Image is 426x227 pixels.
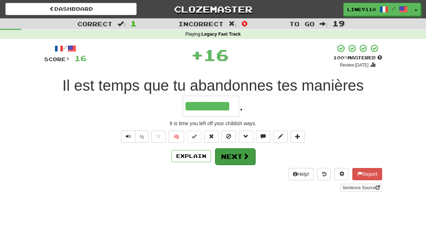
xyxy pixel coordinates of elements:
[178,20,224,27] span: Incorrect
[229,21,237,27] span: :
[144,77,169,94] span: que
[277,77,297,94] span: tes
[352,168,382,180] button: Report
[5,3,137,15] a: Dashboard
[347,6,376,13] span: Liney110
[99,77,139,94] span: temps
[317,168,331,180] button: Round history (alt+y)
[44,120,382,127] div: It is time you left off your childish ways.
[343,3,412,16] a: Liney110 /
[215,148,255,165] button: Next
[44,56,70,62] span: Score:
[74,77,94,94] span: est
[77,20,113,27] span: Correct
[44,44,87,53] div: /
[290,131,305,143] button: Add to collection (alt+a)
[151,131,166,143] button: Favorite sentence (alt+f)
[239,131,253,143] button: Grammar (alt+g)
[191,44,203,65] span: +
[392,6,395,11] span: /
[320,21,327,27] span: :
[203,46,229,64] span: 16
[333,55,382,61] div: Mastered
[190,77,273,94] span: abandonnes
[201,32,241,37] strong: Legacy Fast Track
[74,54,87,63] span: 16
[171,150,211,162] button: Explain
[135,131,149,143] button: ½
[221,131,236,143] button: Ignore sentence (alt+i)
[118,21,125,27] span: :
[302,77,364,94] span: manières
[120,131,149,143] div: Text-to-speech controls
[62,77,70,94] span: Il
[288,168,314,180] button: Help!
[239,97,243,114] span: .
[173,77,186,94] span: tu
[147,3,279,15] a: Clozemaster
[130,19,137,28] span: 1
[340,184,382,192] a: Sentence Source
[340,63,368,68] small: Review: [DATE]
[333,55,348,60] span: 100 %
[204,131,219,143] button: Reset to 0% Mastered (alt+r)
[256,131,270,143] button: Discuss sentence (alt+u)
[187,131,201,143] button: Set this sentence to 100% Mastered (alt+m)
[273,131,288,143] button: Edit sentence (alt+d)
[333,19,345,28] span: 19
[289,20,315,27] span: To go
[121,131,136,143] button: Play sentence audio (ctl+space)
[242,19,248,28] span: 0
[169,131,184,143] button: 🧠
